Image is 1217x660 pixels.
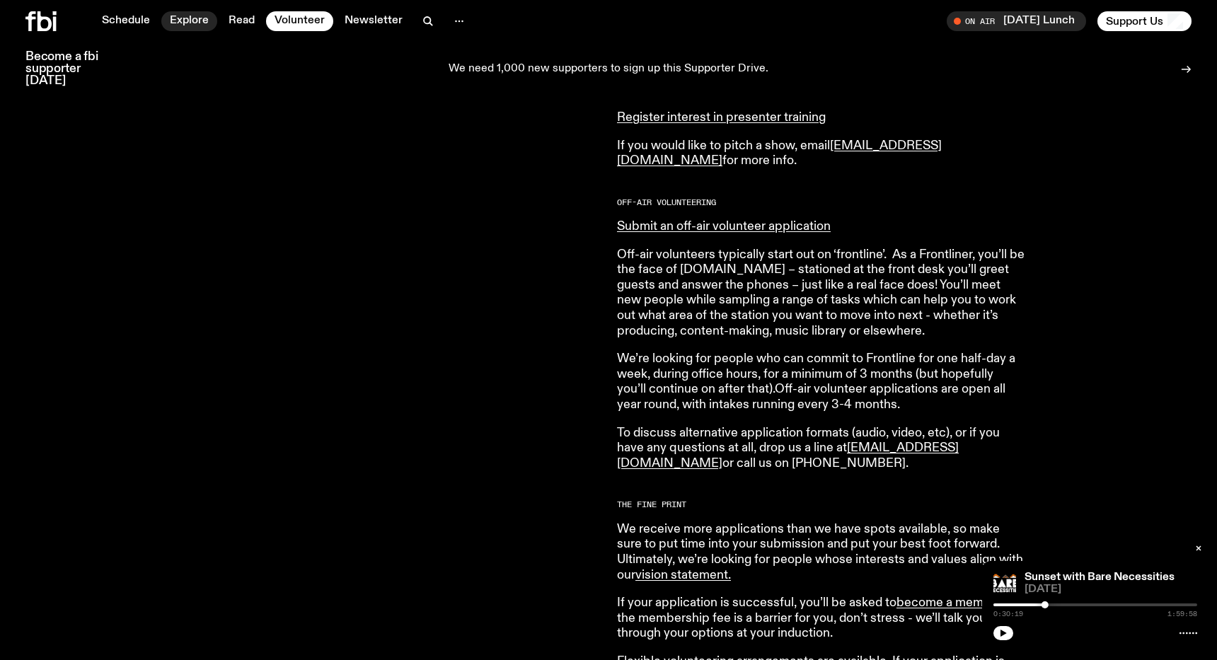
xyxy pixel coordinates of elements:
[266,11,333,31] a: Volunteer
[1025,584,1197,595] span: [DATE]
[25,51,116,87] h3: Become a fbi supporter [DATE]
[161,11,217,31] a: Explore
[617,199,1025,207] h2: Off-Air Volunteering
[1097,11,1192,31] button: Support Us
[617,111,826,124] a: Register interest in presenter training
[617,501,1025,509] h2: The Fine Print
[1025,572,1175,583] a: Sunset with Bare Necessities
[617,220,831,233] a: Submit an off-air volunteer application
[1167,610,1197,618] span: 1:59:58
[617,596,1025,642] p: If your application is successful, you’ll be asked to . If the membership fee is a barrier for yo...
[336,11,411,31] a: Newsletter
[947,11,1086,31] button: On Air[DATE] Lunch
[896,596,1002,609] a: become a member
[1106,15,1163,28] span: Support Us
[993,572,1016,595] img: Bare Necessities
[617,441,959,470] a: [EMAIL_ADDRESS][DOMAIN_NAME]
[635,569,731,581] a: vision statement.
[220,11,263,31] a: Read
[617,139,1025,169] p: If you would like to pitch a show, email for more info.
[449,63,768,76] p: We need 1,000 new supporters to sign up this Supporter Drive.
[993,610,1023,618] span: 0:30:19
[617,426,1025,472] p: To discuss alternative application formats (audio, video, etc), or if you have any questions at a...
[93,11,158,31] a: Schedule
[617,522,1025,583] p: We receive more applications than we have spots available, so make sure to put time into your sub...
[617,352,1025,412] p: We’re looking for people who can commit to Frontline for one half-day a week, during office hours...
[617,248,1025,340] p: Off-air volunteers typically start out on ‘frontline’. As a Frontliner, you’ll be the face of [DO...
